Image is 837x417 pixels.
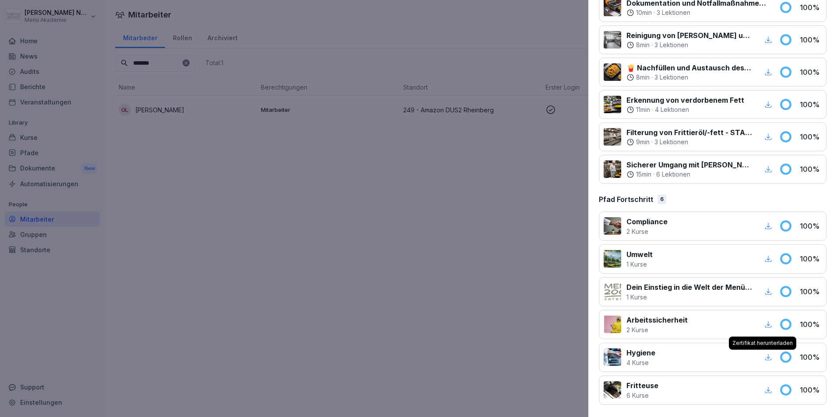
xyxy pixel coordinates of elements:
[626,260,653,269] p: 1 Kurse
[654,41,688,49] p: 3 Lektionen
[800,286,822,297] p: 100 %
[800,221,822,231] p: 100 %
[626,325,688,334] p: 2 Kurse
[800,132,822,142] p: 100 %
[626,138,752,146] div: ·
[626,73,752,82] div: ·
[636,73,650,82] p: 8 min
[626,347,655,358] p: Hygiene
[626,170,752,179] div: ·
[636,41,650,49] p: 8 min
[800,352,822,362] p: 100 %
[626,249,653,260] p: Umwelt
[626,105,744,114] div: ·
[636,8,652,17] p: 10 min
[800,67,822,77] p: 100 %
[657,8,690,17] p: 3 Lektionen
[636,105,650,114] p: 11 min
[655,105,689,114] p: 4 Lektionen
[626,282,752,292] p: Dein Einstieg in die Welt der Menü 2000 Akademie
[800,164,822,174] p: 100 %
[800,2,822,13] p: 100 %
[656,170,690,179] p: 6 Lektionen
[800,319,822,330] p: 100 %
[800,35,822,45] p: 100 %
[626,380,658,391] p: Fritteuse
[800,99,822,110] p: 100 %
[626,95,744,105] p: Erkennung von verdorbenem Fett
[626,292,752,302] p: 1 Kurse
[626,160,752,170] p: Sicherer Umgang mit [PERSON_NAME]
[626,127,752,138] p: Filterung von Frittieröl/-fett - STANDARD ohne Vito
[626,227,668,236] p: 2 Kurse
[626,391,658,400] p: 6 Kurse
[729,337,796,350] div: Zertifikat herunterladen
[626,8,769,17] div: ·
[636,138,650,146] p: 9 min
[626,41,752,49] div: ·
[626,30,752,41] p: Reinigung von [PERSON_NAME] und Dunstabzugshauben
[800,385,822,395] p: 100 %
[599,194,653,205] p: Pfad Fortschritt
[626,216,668,227] p: Compliance
[626,358,655,367] p: 4 Kurse
[654,138,688,146] p: 3 Lektionen
[654,73,688,82] p: 3 Lektionen
[626,63,752,73] p: 🍟 Nachfüllen und Austausch des Frittieröl/-fettes
[626,315,688,325] p: Arbeitssicherheit
[658,195,666,204] div: 6
[800,254,822,264] p: 100 %
[636,170,651,179] p: 15 min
